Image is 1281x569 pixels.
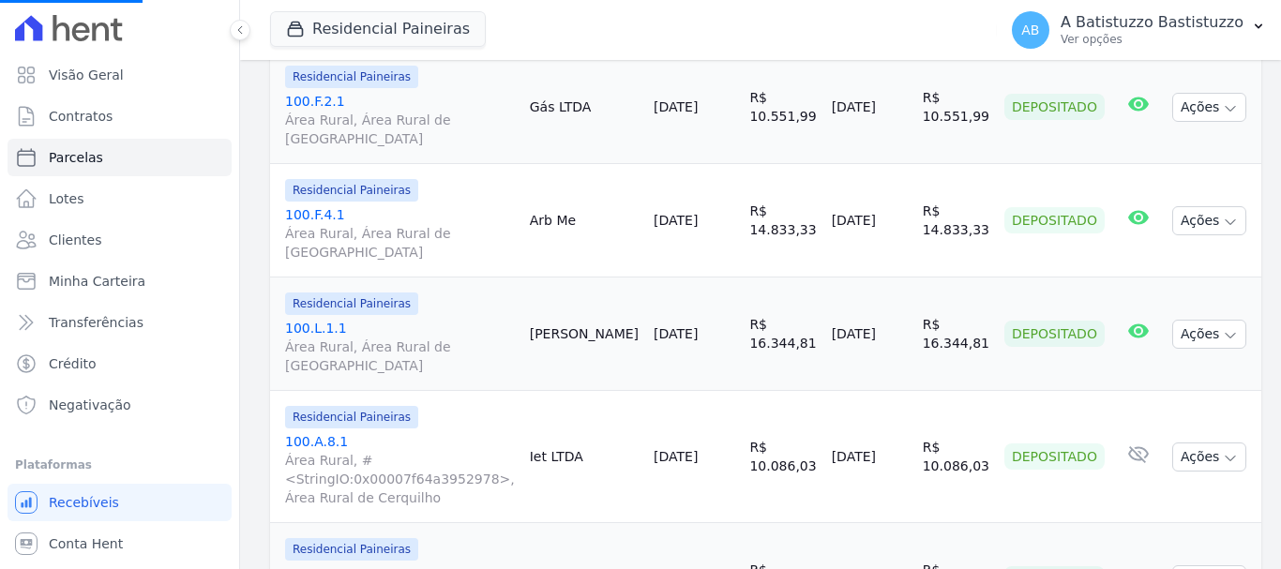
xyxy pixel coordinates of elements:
span: Parcelas [49,148,103,167]
button: Residencial Paineiras [270,11,486,47]
button: Ações [1172,442,1247,472]
span: Residencial Paineiras [285,179,418,202]
button: Ações [1172,93,1247,122]
p: A Batistuzzo Bastistuzzo [1061,13,1243,32]
td: [DATE] [824,164,915,277]
span: Negativação [49,396,131,414]
span: Residencial Paineiras [285,292,418,315]
span: Lotes [49,189,84,208]
a: Crédito [8,345,232,382]
td: Iet LTDA [522,391,646,523]
span: Conta Hent [49,534,123,553]
a: Clientes [8,221,232,259]
span: Área Rural, Área Rural de [GEOGRAPHIC_DATA] [285,111,515,148]
td: R$ 16.344,81 [742,277,823,391]
td: R$ 10.086,03 [742,391,823,523]
span: Residencial Paineiras [285,406,418,428]
td: Gás LTDA [522,51,646,164]
span: Recebíveis [49,493,119,512]
div: Depositado [1004,207,1105,233]
a: 100.F.2.1Área Rural, Área Rural de [GEOGRAPHIC_DATA] [285,92,515,148]
p: Ver opções [1061,32,1243,47]
td: R$ 16.344,81 [915,277,997,391]
a: 100.F.4.1Área Rural, Área Rural de [GEOGRAPHIC_DATA] [285,205,515,262]
td: R$ 14.833,33 [742,164,823,277]
span: Área Rural, Área Rural de [GEOGRAPHIC_DATA] [285,337,515,375]
span: Visão Geral [49,66,124,84]
span: Residencial Paineiras [285,538,418,561]
a: Recebíveis [8,484,232,521]
span: Clientes [49,231,101,249]
a: 100.L.1.1Área Rural, Área Rural de [GEOGRAPHIC_DATA] [285,319,515,375]
td: R$ 14.833,33 [915,164,997,277]
td: [DATE] [824,51,915,164]
a: Lotes [8,180,232,217]
td: [PERSON_NAME] [522,277,646,391]
span: Crédito [49,354,97,373]
a: Parcelas [8,139,232,176]
a: Negativação [8,386,232,424]
div: Depositado [1004,94,1105,120]
td: R$ 10.551,99 [742,51,823,164]
div: Depositado [1004,321,1105,347]
a: [DATE] [654,99,698,114]
a: 100.A.8.1Área Rural, #<StringIO:0x00007f64a3952978>, Área Rural de Cerquilho [285,432,515,507]
span: Residencial Paineiras [285,66,418,88]
div: Depositado [1004,443,1105,470]
span: Área Rural, #<StringIO:0x00007f64a3952978>, Área Rural de Cerquilho [285,451,515,507]
a: Visão Geral [8,56,232,94]
a: Transferências [8,304,232,341]
td: [DATE] [824,277,915,391]
span: Contratos [49,107,113,126]
a: Contratos [8,97,232,135]
div: Plataformas [15,454,224,476]
span: Minha Carteira [49,272,145,291]
span: Transferências [49,313,143,332]
td: [DATE] [824,391,915,523]
a: [DATE] [654,449,698,464]
button: Ações [1172,206,1247,235]
td: Arb Me [522,164,646,277]
a: [DATE] [654,213,698,228]
td: R$ 10.551,99 [915,51,997,164]
button: AB A Batistuzzo Bastistuzzo Ver opções [997,4,1281,56]
span: AB [1021,23,1039,37]
span: Área Rural, Área Rural de [GEOGRAPHIC_DATA] [285,224,515,262]
a: [DATE] [654,326,698,341]
a: Minha Carteira [8,262,232,300]
button: Ações [1172,320,1247,349]
td: R$ 10.086,03 [915,391,997,523]
a: Conta Hent [8,525,232,562]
